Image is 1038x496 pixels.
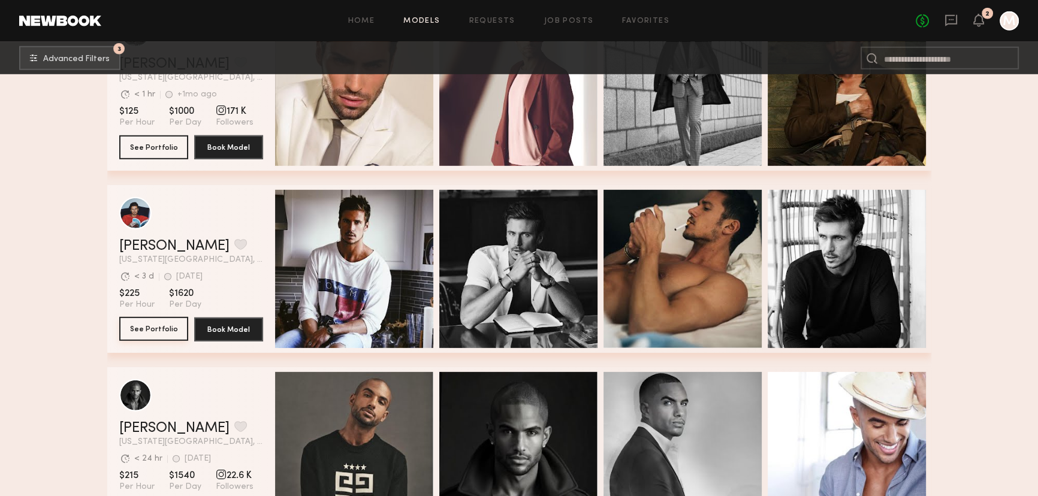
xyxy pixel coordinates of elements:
div: < 3 d [134,273,154,281]
span: Per Hour [119,482,155,492]
a: [PERSON_NAME] [119,421,230,435]
div: [DATE] [176,273,203,281]
span: Per Day [169,300,201,310]
a: See Portfolio [119,317,188,341]
div: < 1 hr [134,90,155,99]
div: < 24 hr [134,455,162,463]
a: Models [403,17,440,25]
span: Per Day [169,117,201,128]
a: [PERSON_NAME] [119,239,230,253]
div: +1mo ago [177,90,217,99]
button: See Portfolio [119,317,188,341]
a: M [1000,11,1019,31]
a: Requests [469,17,515,25]
button: Book Model [194,135,263,159]
div: [DATE] [185,455,211,463]
span: $125 [119,105,155,117]
span: Per Day [169,482,201,492]
span: 3 [117,46,121,52]
span: [US_STATE][GEOGRAPHIC_DATA], [GEOGRAPHIC_DATA] [119,74,263,82]
span: Per Hour [119,117,155,128]
a: Favorites [622,17,669,25]
a: Home [348,17,375,25]
span: [US_STATE][GEOGRAPHIC_DATA], [GEOGRAPHIC_DATA] [119,256,263,264]
span: Followers [216,117,254,128]
button: Book Model [194,317,263,341]
div: 2 [985,11,989,17]
span: Advanced Filters [43,55,110,63]
span: $1540 [169,470,201,482]
span: $225 [119,288,155,300]
span: [US_STATE][GEOGRAPHIC_DATA], [GEOGRAPHIC_DATA] [119,438,263,446]
span: $215 [119,470,155,482]
button: See Portfolio [119,135,188,159]
span: $1620 [169,288,201,300]
span: Per Hour [119,300,155,310]
span: $1000 [169,105,201,117]
button: 3Advanced Filters [19,46,120,70]
span: 171 K [216,105,254,117]
a: Job Posts [544,17,594,25]
span: Followers [216,482,254,492]
span: 22.6 K [216,470,254,482]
